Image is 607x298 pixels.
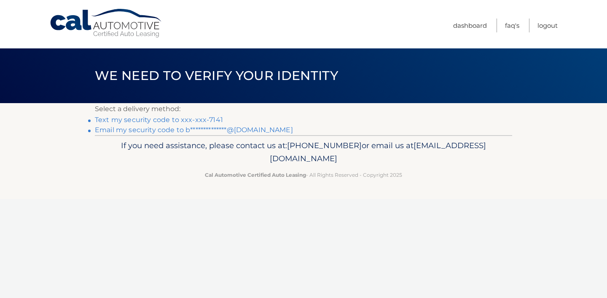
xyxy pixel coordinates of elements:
[287,141,362,150] span: [PHONE_NUMBER]
[100,170,507,179] p: - All Rights Reserved - Copyright 2025
[537,19,558,32] a: Logout
[95,116,223,124] a: Text my security code to xxx-xxx-7141
[95,68,338,83] span: We need to verify your identity
[205,172,306,178] strong: Cal Automotive Certified Auto Leasing
[100,139,507,166] p: If you need assistance, please contact us at: or email us at
[95,103,512,115] p: Select a delivery method:
[49,8,163,38] a: Cal Automotive
[453,19,487,32] a: Dashboard
[505,19,519,32] a: FAQ's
